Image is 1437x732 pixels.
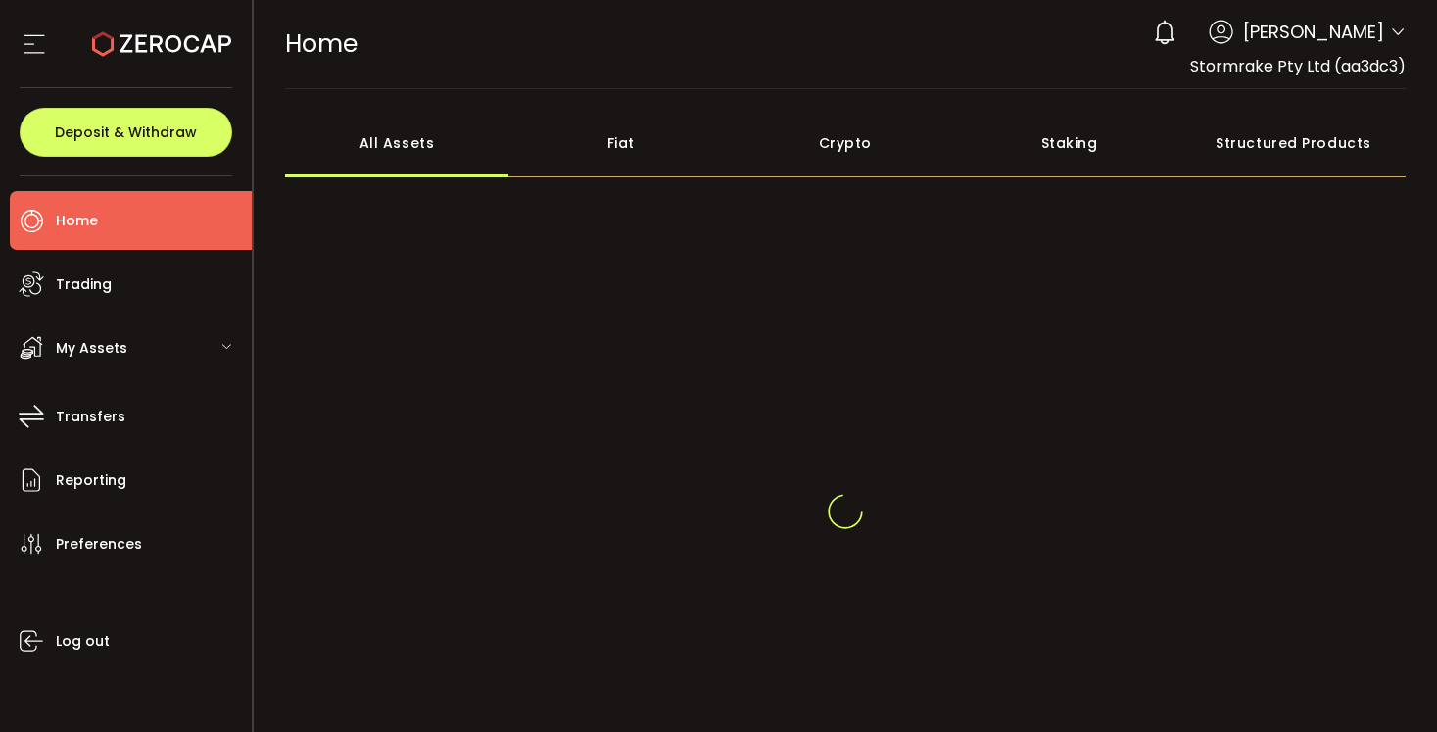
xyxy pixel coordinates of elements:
span: Stormrake Pty Ltd (aa3dc3) [1190,55,1406,77]
span: My Assets [56,334,127,363]
div: Structured Products [1181,109,1406,177]
span: Trading [56,270,112,299]
span: Transfers [56,403,125,431]
span: Deposit & Withdraw [55,125,197,139]
span: Home [56,207,98,235]
div: Fiat [508,109,733,177]
div: All Assets [285,109,509,177]
span: Home [285,26,358,61]
span: Reporting [56,466,126,495]
button: Deposit & Withdraw [20,108,232,157]
span: Log out [56,627,110,656]
span: [PERSON_NAME] [1243,19,1384,45]
div: Crypto [733,109,957,177]
div: Staking [957,109,1181,177]
span: Preferences [56,530,142,559]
